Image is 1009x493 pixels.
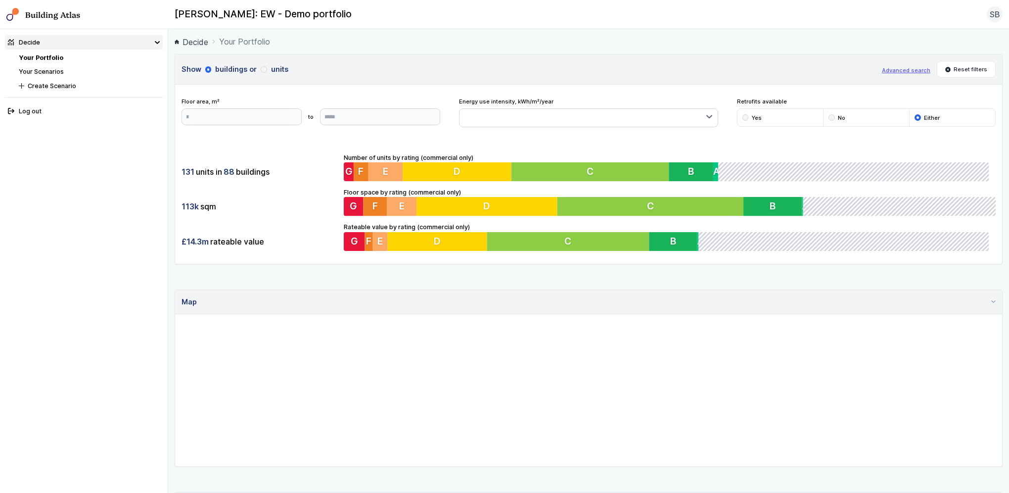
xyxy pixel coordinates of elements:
span: F [367,235,372,247]
span: B [692,165,698,177]
span: 131 [182,166,194,177]
span: £14.3m [182,236,209,247]
img: main-0bbd2752.svg [6,8,19,21]
span: 113k [182,201,199,212]
button: G [344,232,365,251]
h2: [PERSON_NAME]: EW - Demo portfolio [175,8,352,21]
a: Decide [175,36,208,48]
span: C [647,200,654,212]
div: Rateable value by rating (commercial only) [344,222,996,251]
button: SB [987,6,1003,22]
span: D [455,165,462,177]
div: Decide [8,38,40,47]
button: Reset filters [937,61,996,78]
button: G [344,162,354,181]
button: Log out [5,104,163,118]
summary: Decide [5,35,163,49]
button: G [344,197,364,216]
span: G [350,200,358,212]
h3: Show [182,64,876,75]
button: D [416,197,557,216]
button: D [388,232,489,251]
button: A [701,232,702,251]
button: C [557,197,743,216]
button: F [354,162,369,181]
form: to [182,108,440,125]
span: E [383,165,389,177]
button: C [513,162,672,181]
span: Retrofits available [737,98,996,105]
span: E [378,235,383,247]
span: F [359,165,364,177]
button: E [387,197,417,216]
button: E [369,162,404,181]
a: Your Scenarios [19,68,64,75]
span: G [345,165,353,177]
span: A [701,235,707,247]
span: Your Portfolio [219,36,270,48]
span: G [351,235,358,247]
span: 88 [224,166,234,177]
div: rateable value [182,232,338,251]
div: sqm [182,197,338,216]
button: C [489,232,652,251]
span: B [770,200,776,212]
a: Your Portfolio [19,54,63,61]
span: F [372,200,378,212]
button: B [672,162,717,181]
span: E [399,200,405,212]
button: A [802,197,803,216]
button: B [652,232,701,251]
span: A [802,200,809,212]
span: SB [990,8,1000,20]
button: Advanced search [882,66,930,74]
button: B [743,197,802,216]
div: Floor space by rating (commercial only) [344,188,996,216]
span: A [717,165,724,177]
span: D [435,235,442,247]
div: Energy use intensity, kWh/m²/year [459,98,718,128]
button: A [717,162,722,181]
button: F [365,232,373,251]
span: D [484,200,491,212]
button: D [404,162,513,181]
div: Floor area, m² [182,98,440,125]
button: Create Scenario [16,79,163,93]
div: units in buildings [182,162,338,181]
span: C [589,165,596,177]
div: Number of units by rating (commercial only) [344,153,996,182]
span: B [674,235,680,247]
span: C [567,235,574,247]
button: E [373,232,388,251]
button: F [364,197,387,216]
summary: Map [175,290,1002,314]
